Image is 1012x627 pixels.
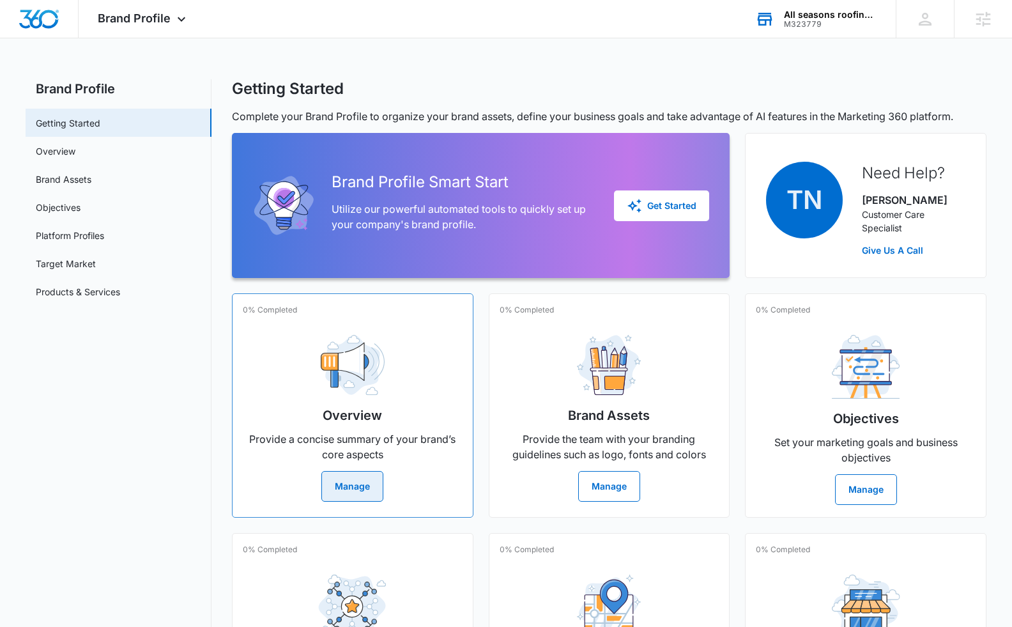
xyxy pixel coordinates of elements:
[36,201,80,214] a: Objectives
[243,544,297,555] p: 0% Completed
[862,162,965,185] h2: Need Help?
[26,79,211,98] h2: Brand Profile
[332,171,594,194] h2: Brand Profile Smart Start
[36,144,75,158] a: Overview
[862,208,965,235] p: Customer Care Specialist
[766,162,843,238] span: TN
[36,285,120,298] a: Products & Services
[36,229,104,242] a: Platform Profiles
[321,471,383,502] button: Manage
[232,293,473,518] a: 0% CompletedOverviewProvide a concise summary of your brand’s core aspectsManage
[862,244,965,257] a: Give Us A Call
[578,471,640,502] button: Manage
[36,257,96,270] a: Target Market
[36,173,91,186] a: Brand Assets
[232,79,344,98] h1: Getting Started
[745,293,986,518] a: 0% CompletedObjectivesSet your marketing goals and business objectivesManage
[332,201,594,232] p: Utilize our powerful automated tools to quickly set up your company's brand profile.
[756,544,810,555] p: 0% Completed
[500,304,554,316] p: 0% Completed
[500,431,719,462] p: Provide the team with your branding guidelines such as logo, fonts and colors
[568,406,650,425] h2: Brand Assets
[756,435,976,465] p: Set your marketing goals and business objectives
[784,20,877,29] div: account id
[835,474,897,505] button: Manage
[243,304,297,316] p: 0% Completed
[232,109,987,124] p: Complete your Brand Profile to organize your brand assets, define your business goals and take ad...
[36,116,100,130] a: Getting Started
[98,12,171,25] span: Brand Profile
[243,431,463,462] p: Provide a concise summary of your brand’s core aspects
[614,190,709,221] button: Get Started
[489,293,730,518] a: 0% CompletedBrand AssetsProvide the team with your branding guidelines such as logo, fonts and co...
[862,192,965,208] p: [PERSON_NAME]
[756,304,810,316] p: 0% Completed
[323,406,382,425] h2: Overview
[627,198,696,213] div: Get Started
[784,10,877,20] div: account name
[500,544,554,555] p: 0% Completed
[833,409,899,428] h2: Objectives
